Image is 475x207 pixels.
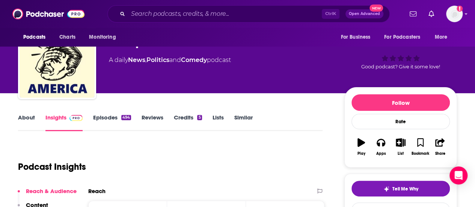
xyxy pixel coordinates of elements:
button: open menu [84,30,125,44]
div: Apps [376,151,386,156]
div: 41Good podcast? Give it some love! [344,28,457,74]
span: More [435,32,448,42]
button: open menu [335,30,380,44]
a: About [18,114,35,131]
img: User Profile [446,6,463,22]
span: New [369,5,383,12]
a: Politics [146,56,169,63]
span: Logged in as AtriaBooks [446,6,463,22]
span: , [145,56,146,63]
button: Follow [351,94,450,111]
h2: Reach [88,187,106,195]
img: Podchaser - Follow, Share and Rate Podcasts [12,7,84,21]
span: and [169,56,181,63]
span: Charts [59,32,75,42]
a: News [128,56,145,63]
div: Bookmark [412,151,429,156]
span: Ctrl K [322,9,339,19]
img: tell me why sparkle [383,186,389,192]
div: Rate [351,114,450,129]
p: Reach & Audience [26,187,77,195]
button: open menu [18,30,55,44]
span: Good podcast? Give it some love! [361,64,440,70]
img: Podchaser Pro [69,115,83,121]
a: Lists [213,114,224,131]
div: Search podcasts, credits, & more... [107,5,390,23]
span: Monitoring [89,32,116,42]
button: Play [351,133,371,160]
a: Credits5 [174,114,202,131]
span: For Business [341,32,370,42]
a: Charts [54,30,80,44]
button: List [391,133,410,160]
div: 5 [197,115,202,120]
button: Apps [371,133,391,160]
div: Open Intercom Messenger [449,166,467,184]
input: Search podcasts, credits, & more... [128,8,322,20]
div: 494 [121,115,131,120]
a: InsightsPodchaser Pro [45,114,83,131]
button: Reach & Audience [18,187,77,201]
a: Show notifications dropdown [425,8,437,20]
svg: Add a profile image [457,6,463,12]
a: Similar [234,114,253,131]
span: For Podcasters [384,32,420,42]
a: Reviews [142,114,163,131]
button: tell me why sparkleTell Me Why [351,181,450,196]
button: open menu [379,30,431,44]
h1: Podcast Insights [18,161,86,172]
button: Bookmark [410,133,430,160]
button: Show profile menu [446,6,463,22]
div: A daily podcast [109,56,231,65]
div: Play [357,151,365,156]
span: Podcasts [23,32,45,42]
a: Episodes494 [93,114,131,131]
div: List [398,151,404,156]
span: Tell Me Why [392,186,418,192]
a: Comedy [181,56,207,63]
a: Show notifications dropdown [407,8,419,20]
button: Open AdvancedNew [345,9,383,18]
button: open menu [430,30,457,44]
img: Facepalm America [20,23,95,98]
span: Open Advanced [349,12,380,16]
button: Share [430,133,450,160]
div: Share [435,151,445,156]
